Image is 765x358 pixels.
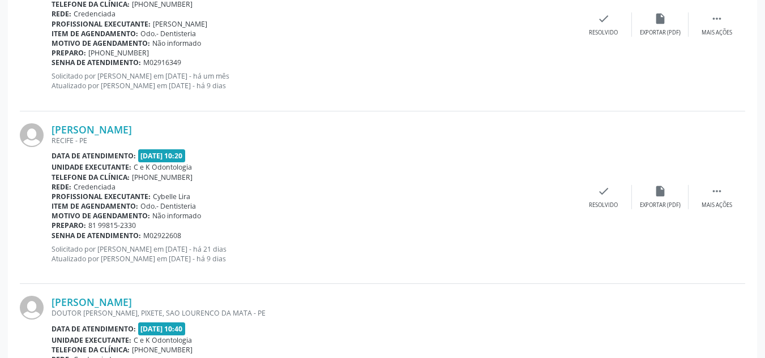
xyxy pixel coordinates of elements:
i:  [711,12,723,25]
span: Cybelle Lira [153,192,190,201]
b: Unidade executante: [52,335,131,345]
b: Telefone da clínica: [52,345,130,355]
span: Credenciada [74,182,116,192]
span: M02916349 [143,58,181,67]
p: Solicitado por [PERSON_NAME] em [DATE] - há 21 dias Atualizado por [PERSON_NAME] em [DATE] - há 9... [52,244,575,264]
i: check [597,12,610,25]
b: Telefone da clínica: [52,172,130,182]
span: Credenciada [74,9,116,19]
p: Solicitado por [PERSON_NAME] em [DATE] - há um mês Atualizado por [PERSON_NAME] em [DATE] - há 9 ... [52,71,575,90]
b: Data de atendimento: [52,324,136,334]
b: Profissional executante: [52,192,151,201]
a: [PERSON_NAME] [52,296,132,308]
b: Item de agendamento: [52,29,138,38]
div: Exportar (PDF) [640,29,681,37]
span: 81 99815-2330 [88,221,136,230]
b: Preparo: [52,221,86,230]
span: Não informado [152,38,201,48]
span: C e K Odontologia [134,335,192,345]
span: M02922608 [143,231,181,240]
span: [PHONE_NUMBER] [88,48,149,58]
b: Rede: [52,182,71,192]
i: check [597,185,610,197]
div: Resolvido [589,29,618,37]
span: [DATE] 10:40 [138,322,186,335]
b: Senha de atendimento: [52,231,141,240]
span: Odo.- Dentisteria [140,29,196,38]
div: Mais ações [702,29,732,37]
b: Rede: [52,9,71,19]
b: Unidade executante: [52,162,131,172]
i: insert_drive_file [654,185,666,197]
div: Exportar (PDF) [640,201,681,209]
a: [PERSON_NAME] [52,123,132,136]
span: [PERSON_NAME] [153,19,207,29]
span: Odo.- Dentisteria [140,201,196,211]
b: Item de agendamento: [52,201,138,211]
div: RECIFE - PE [52,136,575,145]
div: Mais ações [702,201,732,209]
img: img [20,123,44,147]
b: Data de atendimento: [52,151,136,161]
i: insert_drive_file [654,12,666,25]
div: DOUTOR [PERSON_NAME], PIXETE, SAO LOURENCO DA MATA - PE [52,308,575,318]
i:  [711,185,723,197]
div: Resolvido [589,201,618,209]
b: Senha de atendimento: [52,58,141,67]
span: C e K Odontologia [134,162,192,172]
b: Profissional executante: [52,19,151,29]
b: Motivo de agendamento: [52,38,150,48]
span: [PHONE_NUMBER] [132,172,193,182]
span: [DATE] 10:20 [138,149,186,162]
img: img [20,296,44,320]
b: Motivo de agendamento: [52,211,150,221]
span: [PHONE_NUMBER] [132,345,193,355]
span: Não informado [152,211,201,221]
b: Preparo: [52,48,86,58]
